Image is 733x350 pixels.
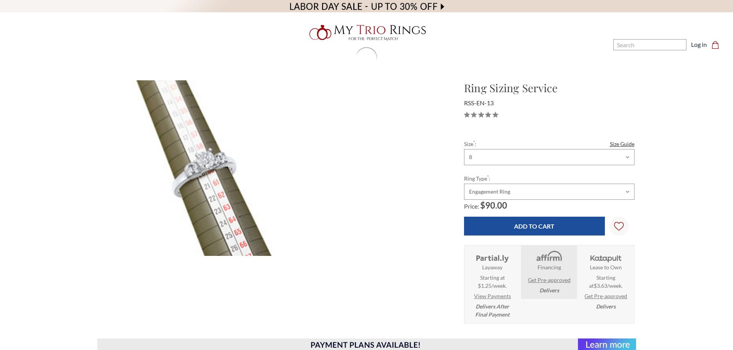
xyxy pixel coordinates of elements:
[464,99,494,106] span: RSS-EN-13
[464,202,479,210] span: Price:
[538,263,561,271] strong: Financing
[584,292,627,300] a: Get Pre-approved
[475,302,509,318] em: Delivers After Final Payment
[474,250,510,263] img: Layaway
[464,140,634,148] label: Size :
[480,200,507,211] span: $90.00
[464,174,634,182] label: Ring Type :
[539,286,559,294] em: Delivers
[305,20,428,45] img: My Trio Rings
[610,140,634,148] a: Size Guide
[464,245,520,323] li: Layaway
[528,276,571,284] a: Get Pre-approved
[609,217,629,236] a: Wish Lists
[464,80,634,96] h1: Ring Sizing Service
[578,245,634,315] li: Katapult
[711,40,724,49] a: Cart with 0 items
[614,197,624,255] svg: Wish Lists
[613,39,686,50] input: Search
[691,40,707,49] a: Log in
[580,274,631,290] span: Starting at .
[212,20,520,45] a: My Trio Rings
[99,80,275,256] img: Ring Sizing Service
[711,41,719,49] svg: cart.cart_preview
[531,250,567,263] img: Affirm
[464,217,605,236] input: Add to Cart
[478,274,507,290] span: Starting at $1.25/week.
[596,302,616,310] em: Delivers
[474,292,511,300] a: View Payments
[482,263,503,271] strong: Layaway
[590,263,622,271] strong: Lease to Own
[594,282,621,289] span: $3.63/week
[521,245,577,299] li: Affirm
[588,250,624,263] img: Katapult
